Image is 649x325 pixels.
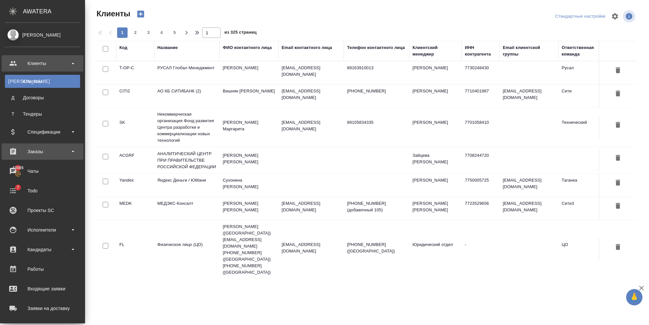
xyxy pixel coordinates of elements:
[558,174,611,197] td: Таганка
[13,184,23,191] span: 7
[462,174,500,197] td: 7750005725
[116,116,154,139] td: SK
[9,165,27,171] span: 43085
[558,85,611,107] td: Сити
[282,241,341,254] p: [EMAIL_ADDRESS][DOMAIN_NAME]
[612,152,623,164] button: Удалить
[130,27,141,38] button: 2
[282,119,341,132] p: [EMAIL_ADDRESS][DOMAIN_NAME]
[156,27,167,38] button: 4
[612,241,623,253] button: Удалить
[219,197,278,220] td: [PERSON_NAME] [PERSON_NAME]
[500,174,558,197] td: [EMAIL_ADDRESS][DOMAIN_NAME]
[558,197,611,220] td: Сити3
[219,174,278,197] td: Сухонина [PERSON_NAME]
[347,65,406,71] p: 89163910013
[462,149,500,172] td: 7708244720
[23,5,85,18] div: AWATERA
[347,241,406,254] p: [PHONE_NUMBER] ([GEOGRAPHIC_DATA])
[607,8,623,24] span: Настроить таблицу
[558,116,611,139] td: Технический
[409,197,462,220] td: [PERSON_NAME] [PERSON_NAME]
[8,94,77,101] div: Договоры
[409,174,462,197] td: [PERSON_NAME]
[500,197,558,220] td: [EMAIL_ADDRESS][DOMAIN_NAME]
[2,281,83,297] a: Входящие заявки
[5,107,80,121] a: ТТендеры
[95,8,130,19] span: Клиенты
[465,44,496,57] div: ИНН контрагента
[612,88,623,100] button: Удалить
[5,205,80,215] div: Проекты SC
[2,183,83,199] a: 7Todo
[409,61,462,84] td: [PERSON_NAME]
[219,85,278,107] td: Вишняк [PERSON_NAME]
[156,29,167,36] span: 4
[626,289,642,305] button: 🙏
[2,202,83,219] a: Проекты SC
[409,238,462,261] td: Юридический отдел
[629,290,640,304] span: 🙏
[8,78,77,85] div: Клиенты
[5,127,80,137] div: Спецификации
[116,197,154,220] td: MEDK
[5,264,80,274] div: Работы
[157,44,178,51] div: Название
[5,91,80,104] a: ДДоговоры
[219,149,278,172] td: [PERSON_NAME] [PERSON_NAME]
[347,200,406,213] p: [PHONE_NUMBER] (добавочный 105)
[116,85,154,107] td: CITI2
[558,238,611,261] td: ЦО
[219,220,278,279] td: [PERSON_NAME] ([GEOGRAPHIC_DATA]) [EMAIL_ADDRESS][DOMAIN_NAME] [PHONE_NUMBER] ([GEOGRAPHIC_DATA])...
[5,75,80,88] a: [PERSON_NAME]Клиенты
[347,88,406,94] p: [PHONE_NUMBER]
[116,61,154,84] td: T-OP-C
[5,166,80,176] div: Чаты
[409,149,462,172] td: Зайцева [PERSON_NAME]
[8,111,77,117] div: Тендеры
[2,163,83,179] a: 43085Чаты
[462,238,500,261] td: -
[612,177,623,189] button: Удалить
[623,10,637,23] span: Посмотреть информацию
[130,29,141,36] span: 2
[133,8,149,20] button: Создать
[282,44,332,51] div: Email контактного лица
[143,29,154,36] span: 3
[409,85,462,107] td: [PERSON_NAME]
[462,197,500,220] td: 7723529656
[462,61,500,84] td: 7730248430
[612,119,623,131] button: Удалить
[282,65,341,78] p: [EMAIL_ADDRESS][DOMAIN_NAME]
[5,58,80,68] div: Клиенты
[154,238,219,261] td: Физическое лицо (ЦО)
[223,44,272,51] div: ФИО контактного лица
[219,116,278,139] td: [PERSON_NAME] Маргарита
[2,300,83,317] a: Заявки на доставку
[116,149,154,172] td: ACGRF
[169,29,180,36] span: 5
[154,61,219,84] td: РУСАЛ Глобал Менеджмент
[462,85,500,107] td: 7710401987
[5,186,80,196] div: Todo
[5,245,80,254] div: Кандидаты
[5,303,80,313] div: Заявки на доставку
[282,200,341,213] p: [EMAIL_ADDRESS][DOMAIN_NAME]
[412,44,458,57] div: Клиентский менеджер
[154,147,219,173] td: АНАЛИТИЧЕСКИЙ ЦЕНТР ПРИ ПРАВИТЕЛЬСТВЕ РОССИЙСКОЙ ФЕДЕРАЦИИ
[154,197,219,220] td: МЕДЭКС-Консалт
[154,85,219,107] td: АО КБ СИТИБАНК (2)
[2,261,83,277] a: Работы
[5,284,80,294] div: Входящие заявки
[5,147,80,156] div: Заказы
[282,88,341,101] p: [EMAIL_ADDRESS][DOMAIN_NAME]
[169,27,180,38] button: 5
[116,174,154,197] td: Yandex
[224,28,256,38] span: из 325 страниц
[347,119,406,126] p: 89105834335
[116,238,154,261] td: FL
[409,116,462,139] td: [PERSON_NAME]
[154,174,219,197] td: Яндекс Деньги / ЮМани
[558,61,611,84] td: Русал
[5,31,80,39] div: [PERSON_NAME]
